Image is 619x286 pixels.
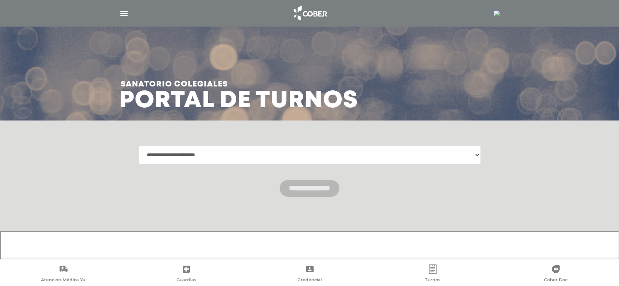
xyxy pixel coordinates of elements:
img: 18177 [494,11,500,17]
span: Atención Médica Ya [41,277,85,284]
span: Credencial [298,277,322,284]
a: Credencial [248,264,371,284]
img: logo_cober_home-white.png [289,4,330,23]
span: Cober Doc [544,277,567,284]
img: Cober_menu-lines-white.svg [119,9,129,18]
h3: Portal de turnos [119,74,358,111]
a: Turnos [371,264,494,284]
span: Turnos [425,277,441,284]
a: Guardias [125,264,248,284]
a: Atención Médica Ya [2,264,125,284]
span: Guardias [177,277,196,284]
span: Sanatorio colegiales [121,74,358,95]
a: Cober Doc [494,264,617,284]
